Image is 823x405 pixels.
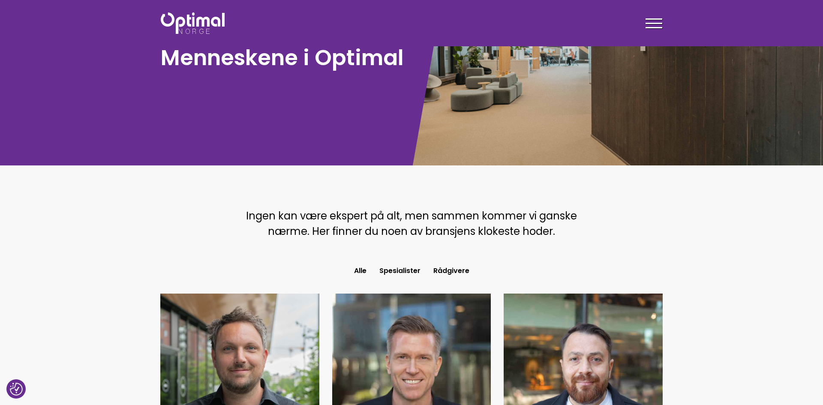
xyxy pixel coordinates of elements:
[348,263,373,279] button: Alle
[161,44,407,72] h1: Menneskene i Optimal
[161,12,225,34] img: Optimal Norge
[373,263,427,279] button: Spesialister
[427,263,476,279] button: Rådgivere
[10,383,23,396] button: Samtykkepreferanser
[10,383,23,396] img: Revisit consent button
[246,209,577,238] span: Ingen kan være ekspert på alt, men sammen kommer vi ganske nærme. Her finner du noen av bransjens...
